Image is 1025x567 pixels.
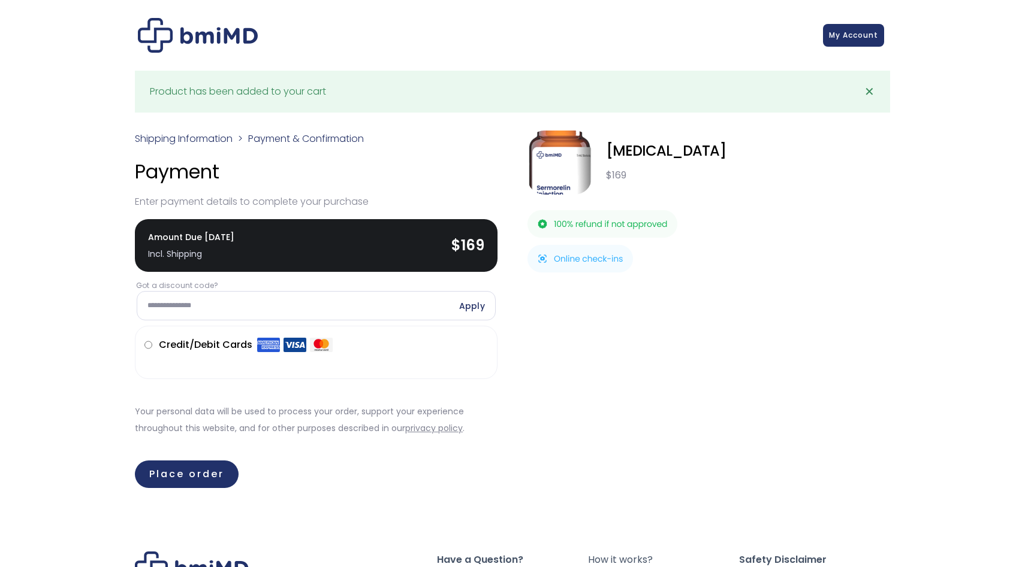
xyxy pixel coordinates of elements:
span: > [238,132,243,145]
button: Place order [135,460,239,488]
a: My Account [823,24,884,47]
span: My Account [829,30,878,40]
img: Checkout [138,18,258,53]
span: ✕ [864,83,875,100]
span: $ [606,168,612,182]
div: Incl. Shipping [148,245,234,262]
label: Credit/Debit Cards [159,335,333,354]
div: [MEDICAL_DATA] [606,142,890,159]
img: Visa [284,337,306,353]
label: Got a discount code? [136,280,496,291]
img: Online check-ins [527,245,633,272]
img: Mastercard [310,337,333,353]
a: privacy policy [405,422,463,434]
h4: Payment [135,159,498,184]
a: ✕ [857,80,881,104]
p: Enter payment details to complete your purchase [135,193,498,210]
img: Sermorelin [527,131,592,195]
a: Shipping Information [135,132,233,145]
span: $ [451,235,461,255]
bdi: 169 [451,235,484,255]
div: Product has been added to your cart [150,83,326,100]
span: Amount Due [DATE] [148,229,234,262]
a: Apply [459,301,485,311]
bdi: 169 [606,168,626,182]
span: Payment & Confirmation [248,132,364,145]
img: 100% refund if not approved [527,210,677,238]
img: Amex [257,337,280,353]
p: Your personal data will be used to process your order, support your experience throughout this we... [135,403,498,436]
